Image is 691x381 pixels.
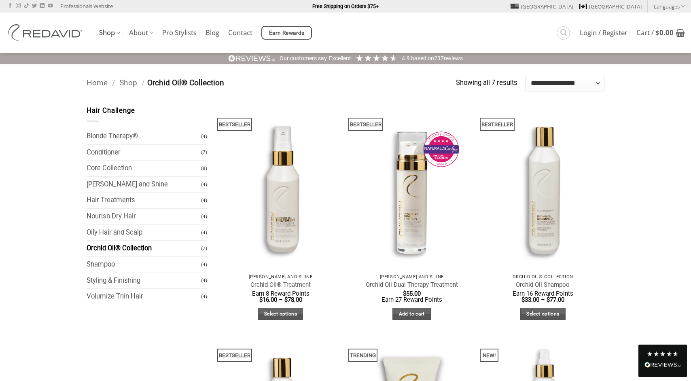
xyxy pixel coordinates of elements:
a: Volumize Thin Hair [87,289,201,305]
a: Blog [206,25,219,40]
img: REDAVID Orchid Oil Shampoo [481,106,605,270]
span: – [279,296,283,303]
a: [PERSON_NAME] and Shine [87,177,201,193]
bdi: 16.00 [259,296,277,303]
span: (7) [201,241,207,256]
a: Orchid Oil® Collection [87,241,201,256]
select: Shop order [526,75,604,91]
a: Select options for “Orchid Oil Shampoo” [520,308,566,320]
a: Hair Treatments [87,193,201,208]
span: $ [284,296,288,303]
span: Cart / [636,30,674,36]
nav: Breadcrumb [87,77,456,89]
a: Add to cart: “Orchid Oil Dual Therapy Treatment” [392,308,431,320]
div: Our customers say [280,55,327,63]
div: Excellent [329,55,351,63]
span: Earn Rewards [269,29,305,38]
span: Earn 27 Reward Points [382,296,442,303]
img: REDAVID Orchid Oil Treatment 90ml [219,106,342,270]
a: Follow on Instagram [16,3,21,9]
span: (4) [201,290,207,304]
span: – [541,296,545,303]
a: Orchid Oil® Treatment [250,281,311,289]
div: 4.92 Stars [355,54,398,62]
div: Read All Reviews [638,345,687,377]
a: Nourish Dry Hair [87,209,201,224]
span: Earn 16 Reward Points [513,290,573,297]
span: / [142,78,145,87]
a: Blonde Therapy® [87,129,201,144]
a: Shampoo [87,257,201,273]
img: REVIEWS.io [644,362,681,368]
a: Earn Rewards [261,26,312,40]
a: Home [87,78,108,87]
bdi: 55.00 [403,290,421,297]
p: [PERSON_NAME] and Shine [223,274,338,279]
a: Oily Hair and Scalp [87,225,201,241]
span: (4) [201,273,207,288]
p: Showing all 7 results [456,78,517,89]
img: REDAVID Orchid Oil Dual Therapy ~ Award Winning Curl Care [350,106,473,270]
img: REDAVID Salon Products | United States [6,24,87,41]
span: / [112,78,115,87]
bdi: 33.00 [521,296,539,303]
span: $ [259,296,263,303]
a: Core Collection [87,161,201,176]
bdi: 78.00 [284,296,302,303]
span: reviews [444,55,463,61]
a: Follow on LinkedIn [40,3,45,9]
a: About [129,25,153,41]
a: Orchid Oil Shampoo [516,281,570,289]
a: Pro Stylists [162,25,197,40]
span: 4.9 [402,55,411,61]
span: Hair Challenge [87,107,135,114]
a: Search [557,26,570,40]
div: Read All Reviews [644,360,681,371]
a: Shop [119,78,137,87]
a: Styling & Finishing [87,273,201,289]
span: (4) [201,210,207,224]
a: Follow on Facebook [8,3,13,9]
span: (4) [201,226,207,240]
bdi: 77.00 [547,296,564,303]
span: 237 [434,55,444,61]
span: $ [547,296,550,303]
a: Follow on TikTok [24,3,29,9]
div: 4.8 Stars [646,351,679,357]
span: Based on [411,55,434,61]
a: Follow on Twitter [32,3,37,9]
span: Login / Register [580,30,627,36]
span: $ [655,28,659,37]
span: (4) [201,178,207,192]
span: (8) [201,161,207,176]
a: Orchid Oil Dual Therapy Treatment [366,281,458,289]
span: (7) [201,145,207,159]
span: $ [521,296,525,303]
span: (4) [201,258,207,272]
a: [GEOGRAPHIC_DATA] [511,0,573,13]
img: REVIEWS.io [228,55,276,62]
a: Shop [99,25,120,41]
span: Earn 8 Reward Points [252,290,309,297]
span: (4) [201,193,207,207]
a: Login / Register [580,25,627,40]
p: [PERSON_NAME] and Shine [354,274,469,279]
strong: Free Shipping on Orders $75+ [312,3,379,9]
a: Conditioner [87,145,201,161]
a: Select options for “Orchid Oil® Treatment” [258,308,303,320]
bdi: 0.00 [655,28,674,37]
span: $ [403,290,406,297]
span: (4) [201,129,207,144]
a: Contact [228,25,252,40]
p: Orchid Oil® Collection [485,274,601,279]
a: [GEOGRAPHIC_DATA] [579,0,642,13]
a: Languages [654,0,685,12]
a: View cart [636,24,685,42]
a: Follow on YouTube [48,3,53,9]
